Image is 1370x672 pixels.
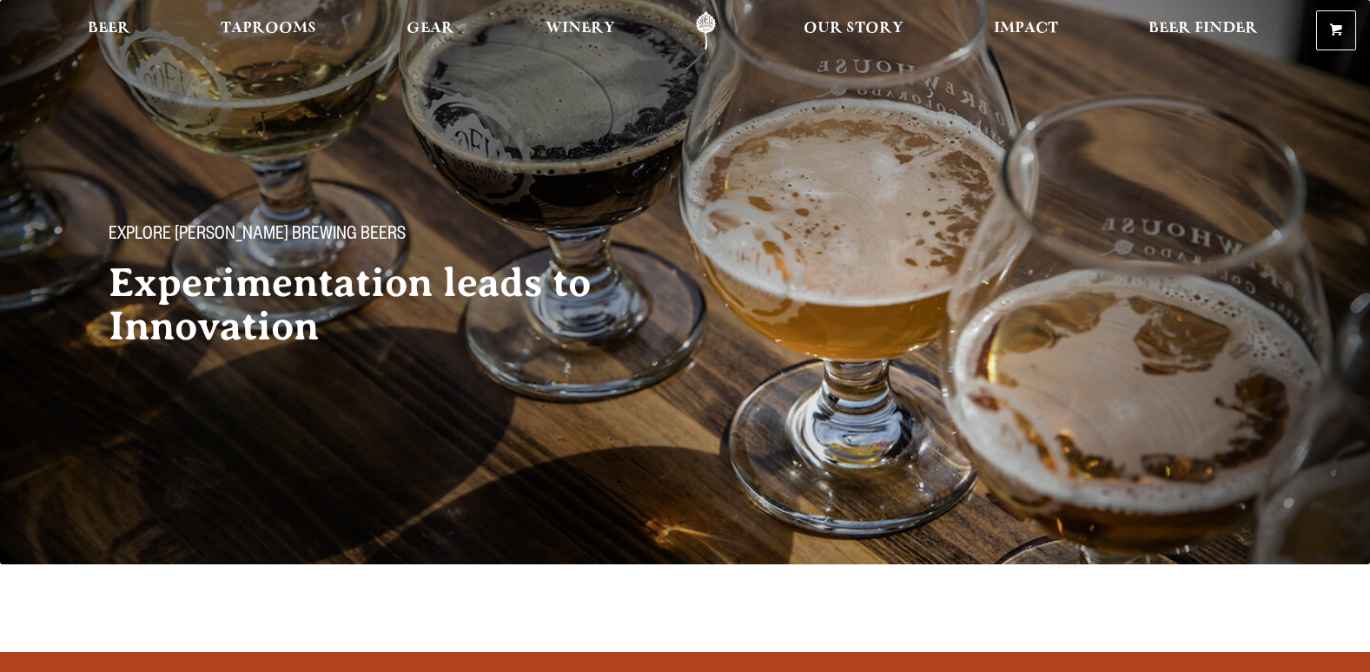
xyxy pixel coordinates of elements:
span: Beer [88,22,130,36]
span: Explore [PERSON_NAME] Brewing Beers [109,225,406,247]
a: Beer Finder [1137,11,1269,50]
a: Winery [534,11,626,50]
span: Beer Finder [1148,22,1258,36]
a: Our Story [792,11,915,50]
span: Winery [546,22,615,36]
a: Taprooms [209,11,328,50]
span: Our Story [804,22,903,36]
a: Beer [76,11,142,50]
a: Odell Home [673,11,738,50]
a: Impact [983,11,1069,50]
a: Gear [395,11,466,50]
h2: Experimentation leads to Innovation [109,261,651,348]
span: Taprooms [221,22,316,36]
span: Impact [994,22,1058,36]
span: Gear [407,22,454,36]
